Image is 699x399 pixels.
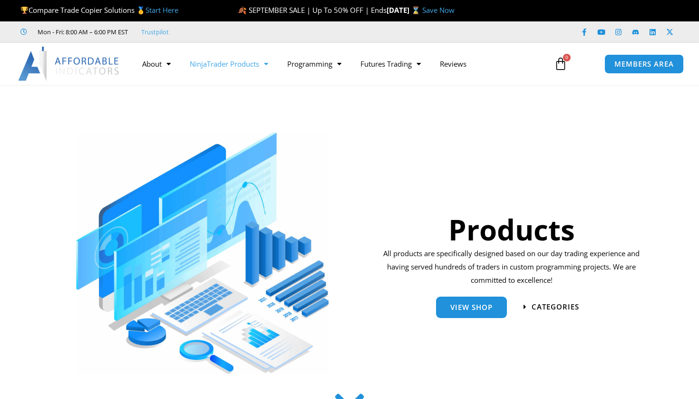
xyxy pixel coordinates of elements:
[540,50,582,78] a: 0
[21,7,28,14] img: 🏆
[18,47,120,81] img: LogoAI | Affordable Indicators – NinjaTrader
[35,26,128,38] span: Mon - Fri: 8:00 AM – 6:00 PM EST
[614,60,674,68] span: MEMBERS AREA
[380,209,643,249] h1: Products
[133,53,180,75] a: About
[450,304,493,311] span: View Shop
[422,5,455,15] a: Save Now
[563,54,571,61] span: 0
[430,53,476,75] a: Reviews
[238,5,387,15] span: 🍂 SEPTEMBER SALE | Up To 50% OFF | Ends
[524,303,579,310] a: categories
[351,53,430,75] a: Futures Trading
[141,26,169,38] a: Trustpilot
[387,5,422,15] strong: [DATE] ⌛
[380,247,643,287] p: All products are specifically designed based on our day trading experience and having served hund...
[604,54,684,74] a: MEMBERS AREA
[76,132,329,374] img: ProductsSection scaled | Affordable Indicators – NinjaTrader
[278,53,351,75] a: Programming
[436,297,507,318] a: View Shop
[180,53,278,75] a: NinjaTrader Products
[20,5,178,15] span: Compare Trade Copier Solutions 🥇
[133,53,545,75] nav: Menu
[532,303,579,310] span: categories
[146,5,178,15] a: Start Here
